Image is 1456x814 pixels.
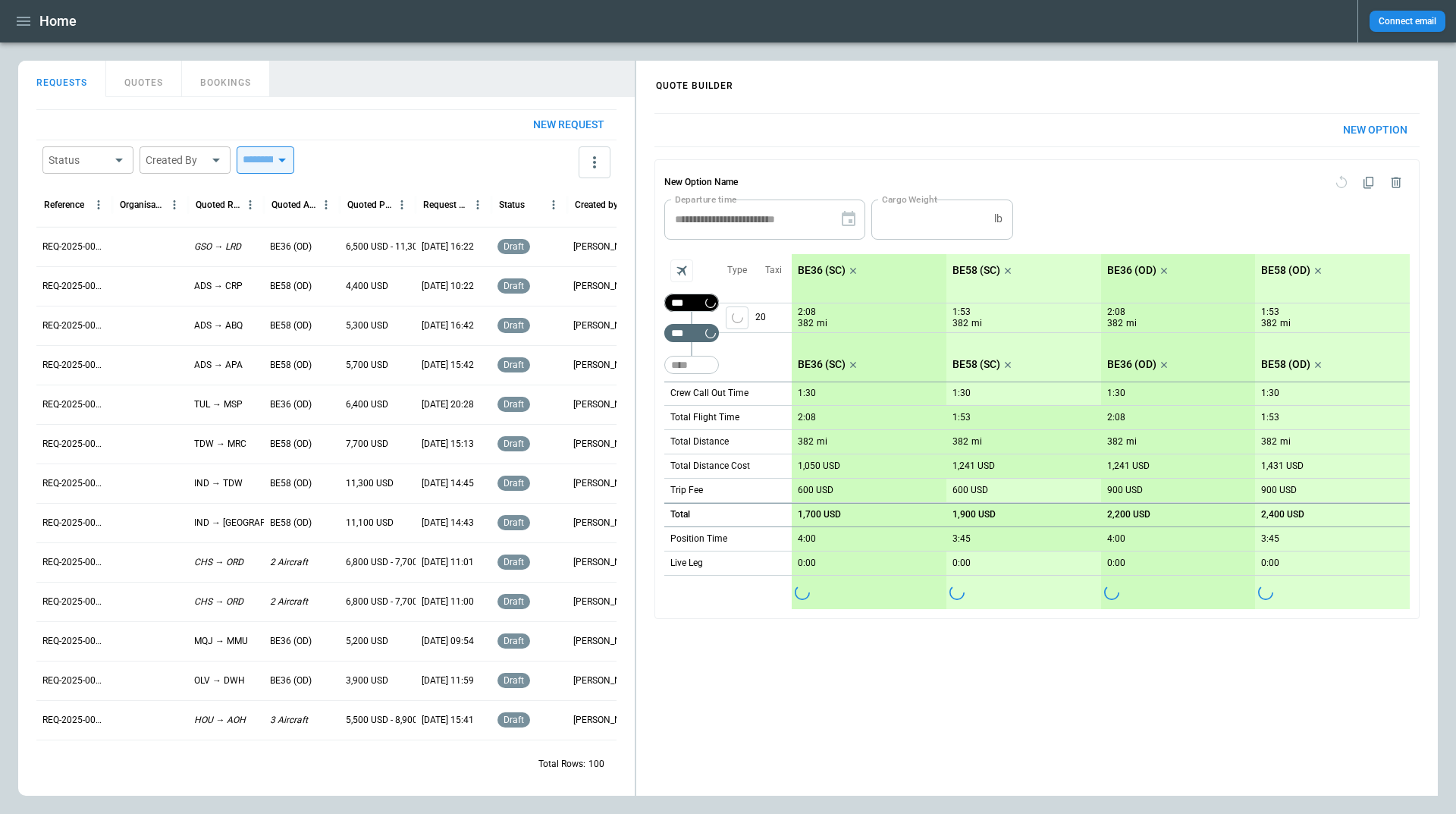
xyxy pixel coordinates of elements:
p: 1,050 USD [798,460,840,472]
p: 1:53 [1261,412,1279,423]
p: 382 [1107,436,1123,448]
span: draft [500,715,527,725]
button: New Option [1331,114,1420,146]
p: Total Rows: [538,758,585,771]
span: draft [500,636,527,646]
p: CHS → ORD [194,596,243,608]
p: TUL → MSP [194,398,243,411]
p: [DATE] 15:41 [422,714,474,727]
p: [PERSON_NAME] [573,714,637,727]
p: mi [817,435,827,448]
label: Departure time [675,193,737,206]
p: BE58 (OD) [270,438,312,451]
p: REQ-2025-000245 [42,477,106,490]
p: Trip Fee [670,484,703,497]
p: [PERSON_NAME] [573,438,637,451]
div: Status [49,152,109,168]
p: BE36 (OD) [270,674,312,687]
p: [PERSON_NAME] [573,596,637,608]
p: 1,900 USD [952,509,996,520]
p: HOU → AOH [194,714,246,727]
p: [PERSON_NAME] [573,517,637,530]
p: Total Distance [670,435,729,448]
h6: Total [670,510,690,520]
p: 1:53 [952,412,971,423]
p: 4:00 [798,533,816,545]
p: [PERSON_NAME] [573,359,637,372]
p: REQ-2025-000251 [42,240,106,253]
p: REQ-2025-000239 [42,714,106,727]
div: Quoted Route [196,200,240,210]
p: ADS → ABQ [194,319,243,332]
button: Request Created At (UTC-05:00) column menu [468,195,488,215]
button: REQUESTS [18,61,106,97]
p: 2,400 USD [1261,509,1304,520]
p: 2:08 [1107,412,1125,423]
p: 1,241 USD [952,460,995,472]
h6: New Option Name [664,169,738,196]
p: IND → [GEOGRAPHIC_DATA] [194,517,310,530]
p: 6,800 USD - 7,700 USD [346,596,438,608]
p: 1,700 USD [798,509,841,520]
span: Type of sector [726,306,748,329]
p: BE36 (OD) [270,635,312,648]
button: Quoted Route column menu [240,195,260,215]
p: [DATE] 20:28 [422,398,474,411]
p: mi [1280,317,1291,330]
p: mi [1126,317,1137,330]
p: REQ-2025-000250 [42,280,106,293]
div: Status [499,200,525,210]
p: [PERSON_NAME] [573,635,637,648]
p: 100 [588,758,604,771]
h4: QUOTE BUILDER [638,64,752,99]
span: draft [500,596,527,607]
span: draft [500,281,527,291]
p: 2,200 USD [1107,509,1150,520]
div: Too short [664,324,719,342]
p: TDW → MRC [194,438,246,451]
p: [DATE] 16:42 [422,319,474,332]
p: 1,241 USD [1107,460,1150,472]
p: 2:08 [798,306,816,318]
p: 3 Aircraft [270,714,308,727]
h1: Home [39,12,77,30]
p: 600 USD [798,485,833,496]
span: draft [500,675,527,686]
div: Created by [575,200,618,210]
p: [DATE] 10:22 [422,280,474,293]
p: 2:08 [1107,306,1125,318]
p: 11,100 USD [346,517,394,530]
p: [PERSON_NAME] [573,556,637,569]
p: REQ-2025-000247 [42,398,106,411]
button: Organisation column menu [165,195,184,215]
p: [PERSON_NAME] [573,674,637,687]
span: draft [500,320,527,331]
p: lb [994,212,1003,225]
p: 11,300 USD [346,477,394,490]
p: 7,700 USD [346,438,388,451]
p: IND → TDW [194,477,243,490]
p: BE58 (OD) [270,517,312,530]
p: BE58 (OD) [270,280,312,293]
p: REQ-2025-000243 [42,556,106,569]
p: [DATE] 09:54 [422,635,474,648]
p: 1:30 [952,388,971,399]
p: 382 [798,317,814,330]
p: REQ-2025-000248 [42,359,106,372]
p: mi [817,317,827,330]
p: 4:00 [1107,533,1125,545]
div: Quoted Aircraft [271,200,316,210]
p: REQ-2025-000244 [42,517,106,530]
p: 382 [952,436,968,448]
div: scrollable content [792,254,1410,609]
p: 2:08 [798,412,816,423]
span: draft [500,399,527,410]
p: [PERSON_NAME] [573,240,637,253]
p: REQ-2025-000242 [42,596,106,608]
button: Reference column menu [89,195,108,215]
span: Delete quote option [1382,169,1410,196]
p: 6,800 USD - 7,700 USD [346,556,438,569]
p: ADS → APA [194,359,243,372]
p: [DATE] 11:59 [422,674,474,687]
span: draft [500,478,527,489]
